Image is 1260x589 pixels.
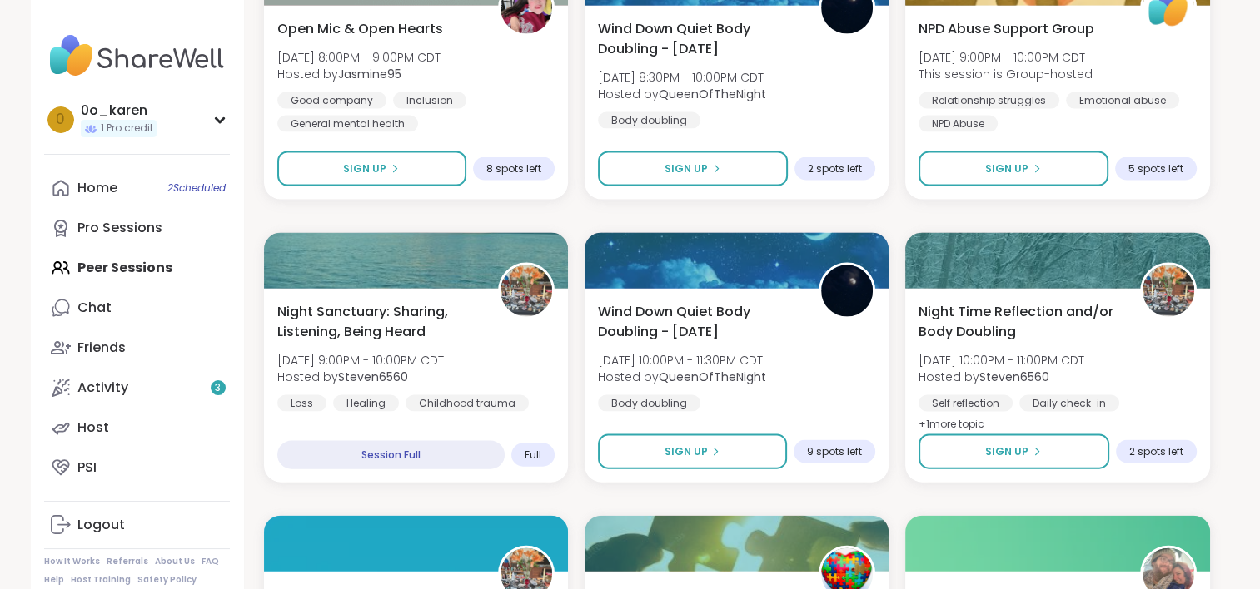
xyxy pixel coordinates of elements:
span: This session is Group-hosted [919,66,1093,82]
span: [DATE] 8:30PM - 10:00PM CDT [598,69,766,86]
div: 0o_karen [81,101,157,120]
div: Host [77,418,109,437]
span: NPD Abuse Support Group [919,19,1094,39]
div: NPD Abuse [919,116,998,132]
a: Host [44,408,230,448]
img: Steven6560 [501,265,552,317]
span: [DATE] 9:00PM - 10:00PM CDT [919,49,1093,66]
div: Daily check-in [1019,395,1119,412]
a: Safety Policy [137,574,197,586]
span: Sign Up [985,444,1028,459]
img: ShareWell Nav Logo [44,27,230,85]
a: Activity3 [44,368,230,408]
b: Jasmine95 [338,66,401,82]
div: General mental health [277,116,418,132]
div: Chat [77,299,112,317]
div: Healing [333,395,399,412]
div: Session Full [277,441,505,469]
span: 2 spots left [1129,445,1183,458]
span: Full [525,448,541,462]
a: About Us [155,556,195,567]
div: Loss [277,395,326,412]
span: 1 Pro credit [101,121,153,136]
div: Pro Sessions [77,219,162,237]
button: Sign Up [919,151,1108,186]
span: Sign Up [343,161,386,176]
span: Sign Up [664,444,707,459]
img: Steven6560 [1143,265,1194,317]
span: 2 Scheduled [167,181,226,195]
div: Body doubling [598,112,700,129]
a: Friends [44,328,230,368]
span: Night Time Reflection and/or Body Doubling [919,302,1121,342]
b: QueenOfTheNight [659,369,766,385]
a: How It Works [44,556,100,567]
button: Sign Up [598,151,788,186]
div: PSI [77,458,97,477]
span: [DATE] 10:00PM - 11:30PM CDT [598,352,766,369]
div: Friends [77,339,126,357]
span: 3 [215,381,221,395]
span: [DATE] 9:00PM - 10:00PM CDT [277,352,444,369]
a: FAQ [202,556,219,567]
a: Chat [44,288,230,328]
div: Body doubling [598,395,700,412]
a: PSI [44,448,230,488]
a: Help [44,574,64,586]
img: QueenOfTheNight [821,265,873,317]
span: 2 spots left [808,162,862,176]
b: Steven6560 [338,369,408,385]
div: Good company [277,92,386,109]
div: Childhood trauma [406,395,529,412]
a: Logout [44,505,230,545]
span: Open Mic & Open Hearts [277,19,443,39]
span: [DATE] 10:00PM - 11:00PM CDT [919,352,1084,369]
span: 0 [56,109,65,131]
span: Sign Up [985,161,1028,176]
span: 8 spots left [486,162,541,176]
div: Inclusion [393,92,466,109]
a: Host Training [71,574,131,586]
span: Hosted by [277,369,444,385]
span: [DATE] 8:00PM - 9:00PM CDT [277,49,441,66]
div: Emotional abuse [1066,92,1179,109]
span: 9 spots left [807,445,862,458]
b: Steven6560 [979,369,1049,385]
a: Referrals [107,556,148,567]
div: Activity [77,379,128,397]
span: Hosted by [598,369,766,385]
span: Hosted by [919,369,1084,385]
button: Sign Up [598,434,787,469]
span: Night Sanctuary: Sharing, Listening, Being Heard [277,302,480,342]
span: Wind Down Quiet Body Doubling - [DATE] [598,19,800,59]
div: Self reflection [919,395,1013,412]
span: Sign Up [665,161,708,176]
span: Hosted by [598,86,766,102]
span: Hosted by [277,66,441,82]
button: Sign Up [277,151,466,186]
div: Home [77,179,117,197]
div: Logout [77,516,125,534]
button: Sign Up [919,434,1108,469]
a: Pro Sessions [44,208,230,248]
span: 5 spots left [1128,162,1183,176]
span: Wind Down Quiet Body Doubling - [DATE] [598,302,800,342]
a: Home2Scheduled [44,168,230,208]
b: QueenOfTheNight [659,86,766,102]
div: Relationship struggles [919,92,1059,109]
